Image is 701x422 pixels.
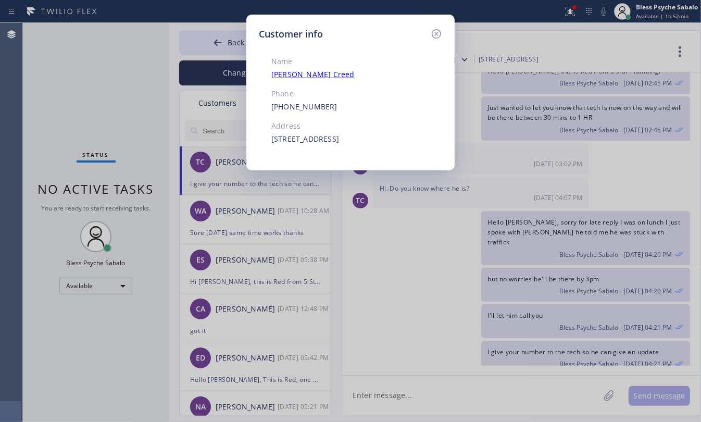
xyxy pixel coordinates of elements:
[271,69,355,79] a: [PERSON_NAME] Creed
[271,120,391,132] div: Address
[271,102,337,111] a: [PHONE_NUMBER]
[259,27,323,41] h5: Customer info
[271,133,391,145] div: [STREET_ADDRESS]
[271,56,391,68] div: Name
[271,88,391,100] div: Phone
